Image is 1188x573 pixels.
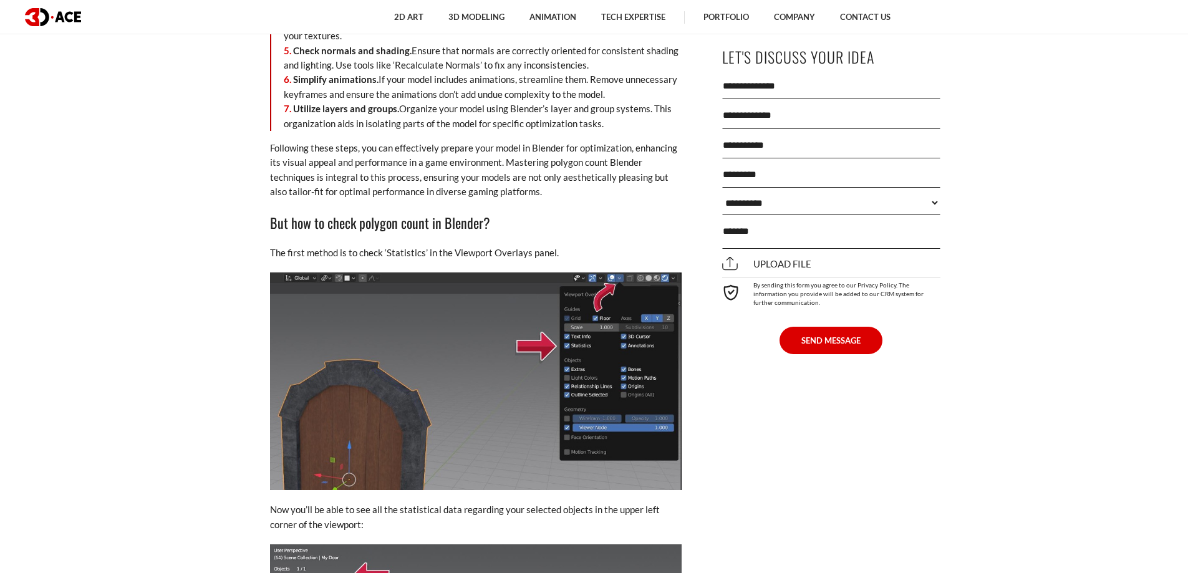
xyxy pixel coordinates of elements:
img: logo dark [25,8,81,26]
img: Polygon count in Blender 1 [270,272,682,490]
li: Ensure that normals are correctly oriented for consistent shading and lighting. Use tools like ‘R... [284,44,682,73]
button: SEND MESSAGE [780,327,882,354]
strong: Check normals and shading. [293,45,412,56]
div: By sending this form you agree to our Privacy Policy. The information you provide will be added t... [722,277,940,307]
strong: Utilize layers and groups. [293,103,399,114]
li: If your model includes animations, streamline them. Remove unnecessary keyframes and ensure the a... [284,72,682,102]
h3: But how to check polygon count in Blender? [270,212,682,233]
span: Upload file [722,258,811,269]
li: Organize your model using Blender’s layer and group systems. This organization aids in isolating ... [284,102,682,131]
p: Let's Discuss Your Idea [722,43,940,71]
p: Now you’ll be able to see all the statistical data regarding your selected objects in the upper l... [270,503,682,532]
strong: Simplify animations. [293,74,379,85]
p: The first method is to check ‘Statistics’ in the Viewport Overlays panel. [270,246,682,260]
p: Following these steps, you can effectively prepare your model in Blender for optimization, enhanc... [270,141,682,200]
